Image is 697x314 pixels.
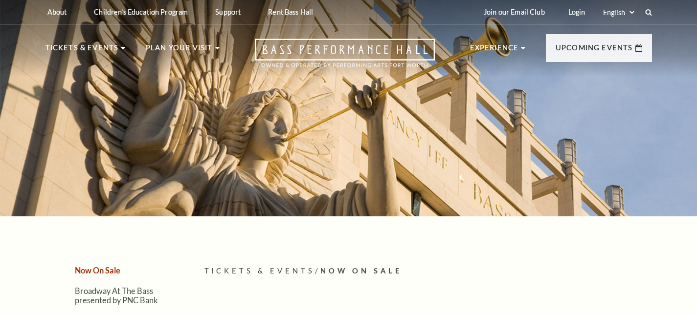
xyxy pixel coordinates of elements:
[75,266,120,275] a: Now On Sale
[75,286,158,305] a: Broadway At The Bass presented by PNC Bank
[204,265,652,277] p: /
[47,8,67,16] p: About
[146,42,213,60] p: Plan Your Visit
[45,42,119,60] p: Tickets & Events
[601,8,636,17] select: Select:
[215,8,241,16] p: Support
[470,42,519,60] p: Experience
[320,267,402,275] span: Now On Sale
[268,8,313,16] p: Rent Bass Hall
[556,42,633,60] p: Upcoming Events
[204,267,315,275] span: Tickets & Events
[94,8,188,16] p: Children's Education Program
